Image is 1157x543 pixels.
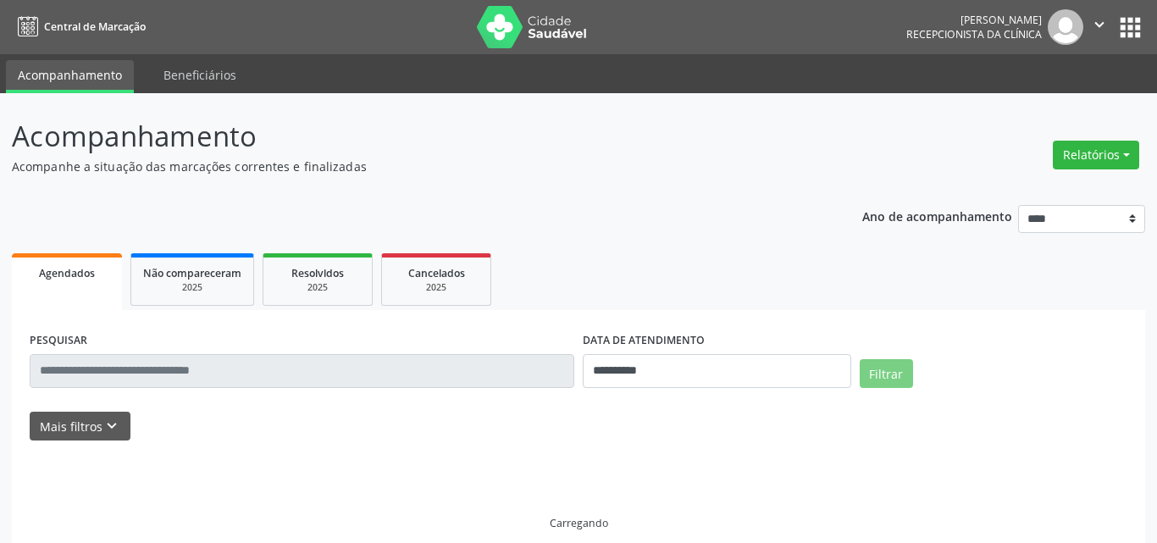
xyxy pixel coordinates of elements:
div: 2025 [275,281,360,294]
div: Carregando [550,516,608,530]
div: 2025 [394,281,479,294]
span: Recepcionista da clínica [906,27,1042,42]
button: apps [1115,13,1145,42]
span: Não compareceram [143,266,241,280]
button: Mais filtroskeyboard_arrow_down [30,412,130,441]
div: 2025 [143,281,241,294]
a: Acompanhamento [6,60,134,93]
button:  [1083,9,1115,45]
span: Agendados [39,266,95,280]
button: Filtrar [860,359,913,388]
p: Acompanhe a situação das marcações correntes e finalizadas [12,158,805,175]
a: Beneficiários [152,60,248,90]
i: keyboard_arrow_down [102,417,121,435]
span: Resolvidos [291,266,344,280]
span: Cancelados [408,266,465,280]
span: Central de Marcação [44,19,146,34]
label: PESQUISAR [30,328,87,354]
p: Acompanhamento [12,115,805,158]
a: Central de Marcação [12,13,146,41]
img: img [1048,9,1083,45]
label: DATA DE ATENDIMENTO [583,328,705,354]
i:  [1090,15,1109,34]
p: Ano de acompanhamento [862,205,1012,226]
div: [PERSON_NAME] [906,13,1042,27]
button: Relatórios [1053,141,1139,169]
